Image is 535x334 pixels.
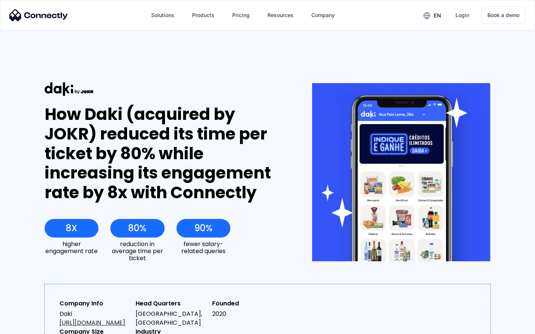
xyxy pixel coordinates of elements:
div: fewer salary-related queries [176,240,230,255]
div: Company [311,10,335,20]
div: 2020 [212,310,282,318]
div: Solutions [151,10,174,20]
a: Book a demo [481,7,526,24]
a: Pricing [226,6,256,24]
div: Daki [59,310,130,327]
img: Connectly Logo [9,9,68,21]
div: Products [192,10,214,20]
div: Founded [212,299,282,308]
a: [URL][DOMAIN_NAME] [59,318,125,327]
div: 90% [194,223,213,233]
div: Pricing [232,10,250,20]
div: higher engagement rate [45,240,98,255]
div: Company Info [59,299,130,308]
div: Head Quarters [136,299,206,308]
div: 80% [128,223,146,233]
aside: Language selected: English [7,321,45,331]
div: 8X [66,223,77,233]
div: Login [455,10,469,20]
div: [GEOGRAPHIC_DATA], [GEOGRAPHIC_DATA] [136,310,206,327]
div: Resources [267,10,294,20]
a: Login [450,6,475,24]
ul: Language list [15,321,45,331]
div: reduction in average time per ticket [110,240,164,262]
div: How Daki (acquired by JOKR) reduced its time per ticket by 80% while increasing its engagement ra... [45,105,285,203]
div: en [434,10,441,21]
